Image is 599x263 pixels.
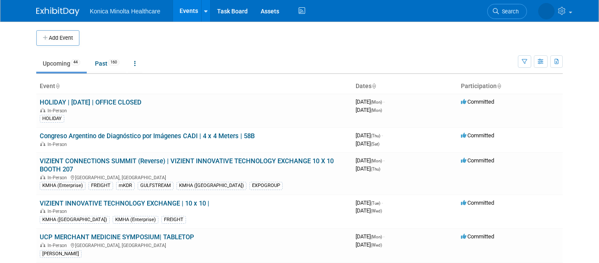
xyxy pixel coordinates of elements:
[487,4,527,19] a: Search
[36,79,352,94] th: Event
[371,133,380,138] span: (Thu)
[461,98,494,105] span: Committed
[40,98,142,106] a: HOLIDAY | [DATE] | OFFICE CLOSED
[108,59,120,66] span: 160
[116,182,135,190] div: mKDR
[381,132,383,139] span: -
[457,79,563,94] th: Participation
[371,167,380,171] span: (Thu)
[40,241,349,248] div: [GEOGRAPHIC_DATA], [GEOGRAPHIC_DATA]
[371,209,382,213] span: (Wed)
[90,8,160,15] span: Konica Minolta Healthcare
[88,55,126,72] a: Past160
[371,100,382,105] span: (Mon)
[161,216,186,224] div: FREIGHT
[356,200,383,206] span: [DATE]
[381,200,383,206] span: -
[47,142,69,147] span: In-Person
[40,175,45,179] img: In-Person Event
[47,209,69,214] span: In-Person
[40,142,45,146] img: In-Person Event
[177,182,246,190] div: KMHA ([GEOGRAPHIC_DATA])
[383,98,385,105] span: -
[371,142,379,146] span: (Sat)
[371,234,382,239] span: (Mon)
[88,182,113,190] div: FREIGHT
[356,165,380,172] span: [DATE]
[371,158,382,163] span: (Mon)
[371,201,380,206] span: (Tue)
[40,132,255,140] a: Congreso Argentino de Diagnóstico por Imágenes CADI | 4 x 4 Meters | 58B
[138,182,173,190] div: GULFSTREAM
[249,182,283,190] div: EXPOGROUP
[356,233,385,240] span: [DATE]
[383,157,385,164] span: -
[497,82,501,89] a: Sort by Participation Type
[356,107,382,113] span: [DATE]
[461,233,494,240] span: Committed
[40,233,194,241] a: UCP MERCHANT MEDICINE SYMPOSIUM| TABLETOP
[47,175,69,181] span: In-Person
[40,250,82,258] div: [PERSON_NAME]
[36,7,79,16] img: ExhibitDay
[40,182,85,190] div: KMHA (Enterprise)
[40,209,45,213] img: In-Person Event
[383,233,385,240] span: -
[371,243,382,247] span: (Wed)
[40,174,349,181] div: [GEOGRAPHIC_DATA], [GEOGRAPHIC_DATA]
[538,3,555,19] img: Annette O'Mahoney
[113,216,158,224] div: KMHA (Enterprise)
[36,30,79,46] button: Add Event
[356,207,382,214] span: [DATE]
[352,79,457,94] th: Dates
[461,157,494,164] span: Committed
[356,140,379,147] span: [DATE]
[36,55,87,72] a: Upcoming44
[40,243,45,247] img: In-Person Event
[40,115,64,123] div: HOLIDAY
[40,216,110,224] div: KMHA ([GEOGRAPHIC_DATA])
[356,132,383,139] span: [DATE]
[461,132,494,139] span: Committed
[371,108,382,113] span: (Mon)
[372,82,376,89] a: Sort by Start Date
[40,157,334,173] a: VIZIENT CONNECTIONS SUMMIT (Reverse) | VIZIENT INNOVATIVE TECHNOLOGY EXCHANGE 10 X 10 BOOTH 207
[47,108,69,114] span: In-Person
[499,8,519,15] span: Search
[40,108,45,112] img: In-Person Event
[47,243,69,248] span: In-Person
[461,200,494,206] span: Committed
[356,241,382,248] span: [DATE]
[40,200,209,207] a: VIZIENT INNOVATIVE TECHNOLOGY EXCHANGE | 10 x 10 |
[356,98,385,105] span: [DATE]
[55,82,60,89] a: Sort by Event Name
[71,59,80,66] span: 44
[356,157,385,164] span: [DATE]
